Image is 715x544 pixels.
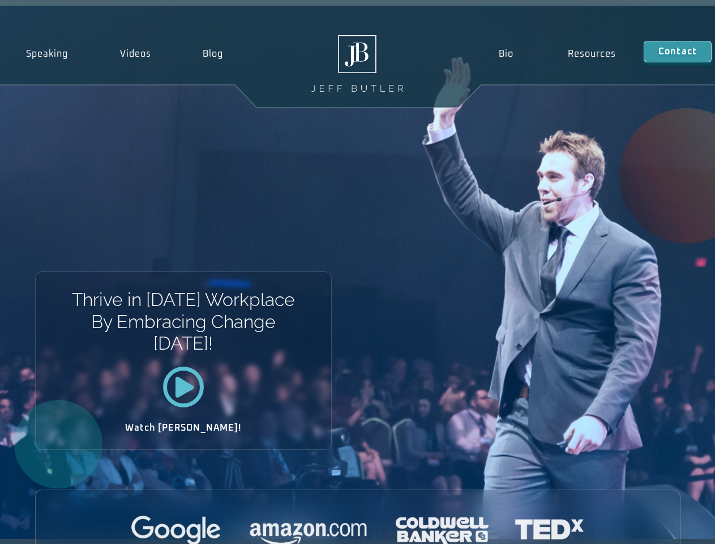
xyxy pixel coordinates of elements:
[177,41,249,67] a: Blog
[658,47,697,56] span: Contact
[471,41,643,67] nav: Menu
[75,423,292,432] h2: Watch [PERSON_NAME]!
[644,41,712,62] a: Contact
[541,41,644,67] a: Resources
[71,289,296,354] h1: Thrive in [DATE] Workplace By Embracing Change [DATE]!
[471,41,541,67] a: Bio
[94,41,177,67] a: Videos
